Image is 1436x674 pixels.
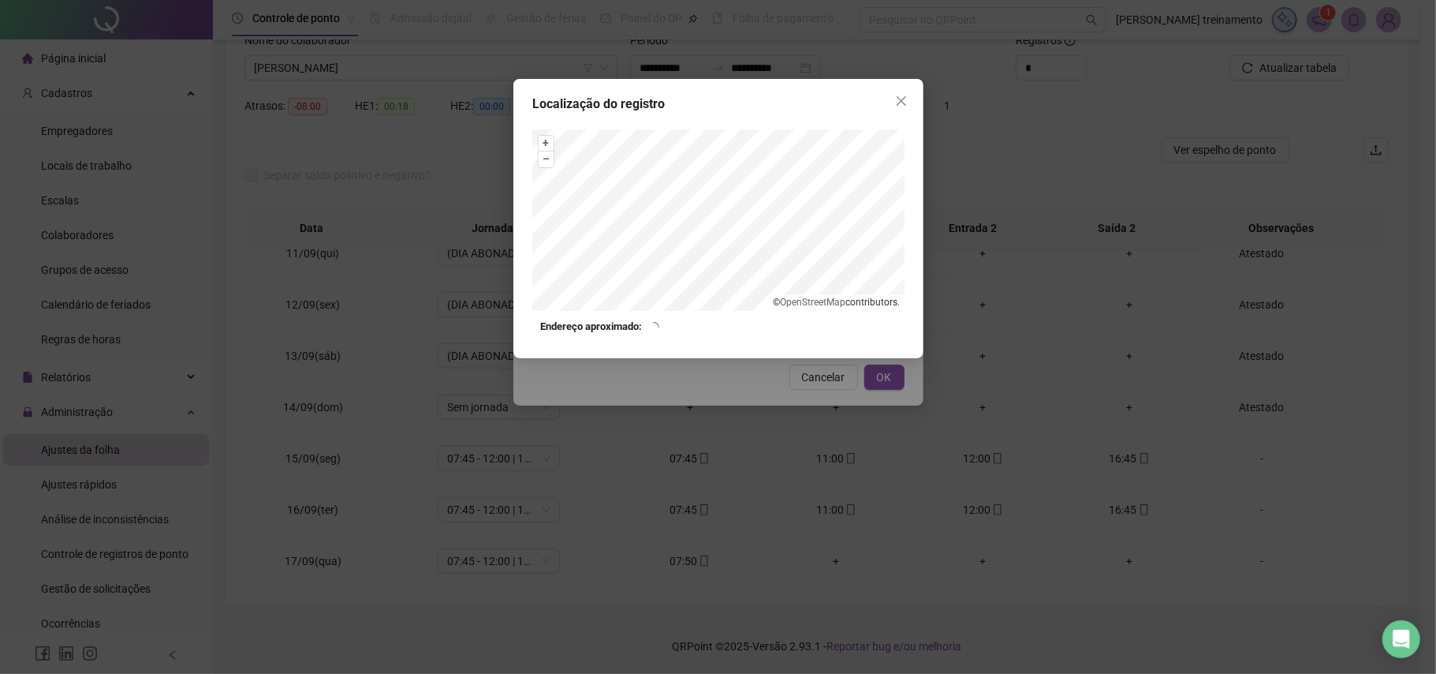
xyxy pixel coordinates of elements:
[780,297,845,308] a: OpenStreetMap
[540,319,642,335] strong: Endereço aproximado:
[532,95,904,114] div: Localização do registro
[539,152,554,167] button: –
[889,88,914,114] button: Close
[895,95,908,107] span: close
[773,297,900,308] li: © contributors.
[539,136,554,151] button: +
[648,322,659,333] span: loading
[1382,620,1420,658] div: Open Intercom Messenger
